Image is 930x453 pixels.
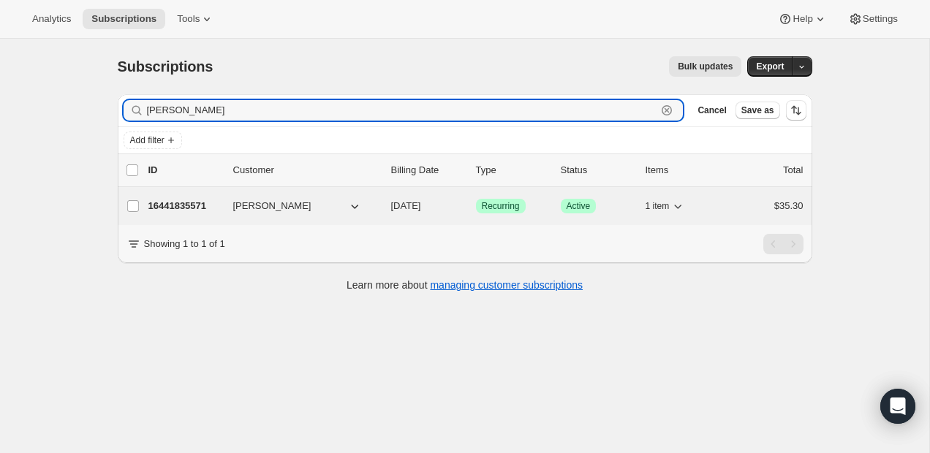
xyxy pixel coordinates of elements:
p: Showing 1 to 1 of 1 [144,237,225,251]
p: Customer [233,163,379,178]
button: Cancel [692,102,732,119]
span: Export [756,61,784,72]
a: managing customer subscriptions [430,279,583,291]
div: Items [646,163,719,178]
div: Open Intercom Messenger [880,389,915,424]
span: Help [793,13,812,25]
div: 16441835571[PERSON_NAME][DATE]SuccessRecurringSuccessActive1 item$35.30 [148,196,804,216]
button: [PERSON_NAME] [224,194,371,218]
span: Save as [741,104,774,116]
span: [DATE] [391,200,421,211]
button: 1 item [646,196,686,216]
span: Cancel [697,104,726,116]
span: [PERSON_NAME] [233,199,311,213]
span: Tools [177,13,200,25]
button: Subscriptions [83,9,165,29]
nav: Pagination [763,234,804,254]
p: Status [561,163,634,178]
span: Add filter [130,134,165,146]
span: Active [567,200,591,212]
span: Recurring [482,200,520,212]
p: ID [148,163,222,178]
span: Bulk updates [678,61,733,72]
button: Save as [736,102,780,119]
button: Sort the results [786,100,806,121]
button: Add filter [124,132,182,149]
p: Learn more about [347,278,583,292]
button: Analytics [23,9,80,29]
button: Tools [168,9,223,29]
button: Help [769,9,836,29]
button: Clear [659,103,674,118]
span: Subscriptions [118,58,213,75]
span: Analytics [32,13,71,25]
span: Subscriptions [91,13,156,25]
p: 16441835571 [148,199,222,213]
span: 1 item [646,200,670,212]
span: Settings [863,13,898,25]
p: Billing Date [391,163,464,178]
div: Type [476,163,549,178]
button: Export [747,56,793,77]
div: IDCustomerBilling DateTypeStatusItemsTotal [148,163,804,178]
p: Total [783,163,803,178]
button: Settings [839,9,907,29]
input: Filter subscribers [147,100,657,121]
span: $35.30 [774,200,804,211]
button: Bulk updates [669,56,741,77]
